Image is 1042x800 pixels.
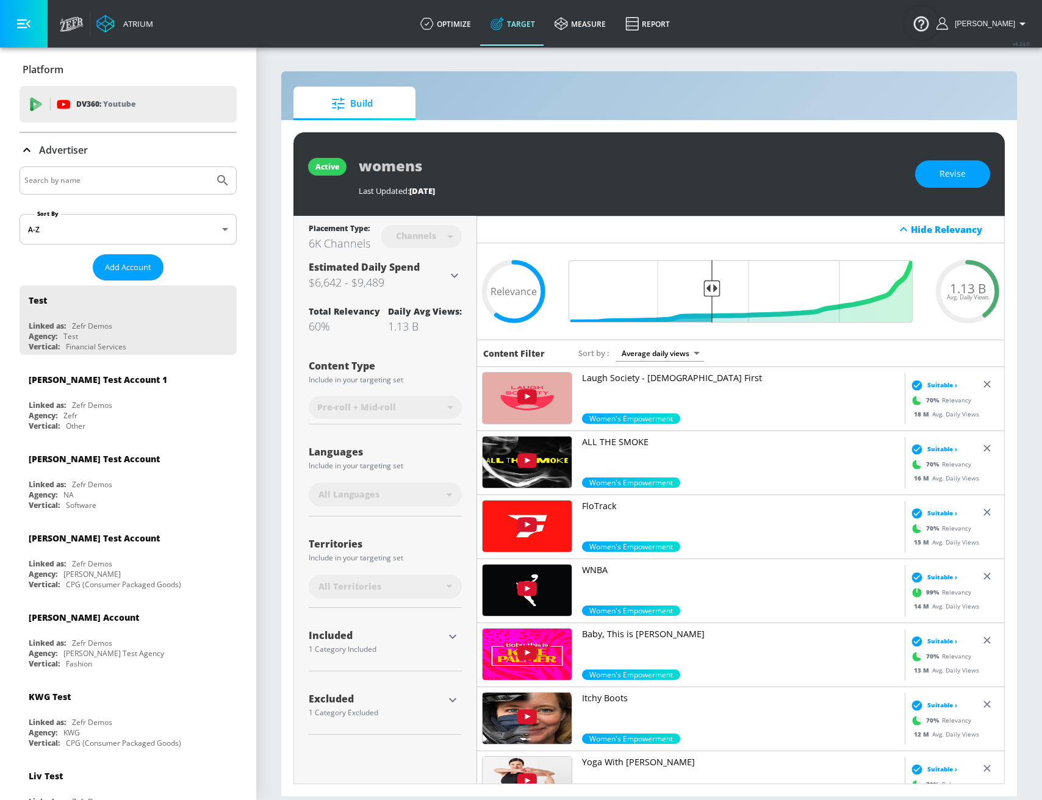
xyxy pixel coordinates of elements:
[582,477,680,488] div: 70.0%
[914,473,932,482] span: 16 M
[582,692,900,704] p: Itchy Boots
[20,52,237,87] div: Platform
[950,282,986,295] span: 1.13 B
[20,285,237,355] div: TestLinked as:Zefr DemosAgency:TestVertical:Financial Services
[315,162,339,172] div: active
[63,569,121,579] div: [PERSON_NAME]
[908,729,979,738] div: Avg. Daily Views
[35,210,61,218] label: Sort By
[582,756,900,768] p: Yoga With [PERSON_NAME]
[926,460,942,469] span: 70 %
[72,479,112,490] div: Zefr Demos
[309,376,462,384] div: Include in your targeting set
[927,637,957,646] span: Suitable ›
[914,409,932,418] span: 18 M
[66,738,181,748] div: CPG (Consumer Packaged Goods)
[63,331,78,341] div: Test
[390,230,442,241] div: Channels
[309,574,462,599] div: All Territories
[20,214,237,245] div: A-Z
[20,602,237,672] div: [PERSON_NAME] AccountLinked as:Zefr DemosAgency:[PERSON_NAME] Test AgencyVertical:Fashion
[562,260,919,323] input: Final Threshold
[477,216,1004,243] div: Hide Relevancy
[545,2,616,46] a: measure
[483,629,572,680] img: UU3ZuVjNO6CAj-DJnXHIBzKg
[66,659,92,669] div: Fashion
[582,605,680,616] div: 99.0%
[908,519,971,537] div: Relevancy
[76,98,135,111] p: DV360:
[72,400,112,410] div: Zefr Demos
[309,539,462,549] div: Territories
[582,413,680,424] div: 70.0%
[29,770,63,782] div: Liv Test
[582,413,680,424] span: Women's Empowerment
[926,588,942,597] span: 99 %
[915,160,990,188] button: Revise
[926,524,942,533] span: 70 %
[309,260,420,274] span: Estimated Daily Spend
[105,260,151,274] span: Add Account
[908,775,971,793] div: Relevancy
[20,365,237,434] div: [PERSON_NAME] Test Account 1Linked as:Zefr DemosAgency:ZefrVertical:Other
[309,462,462,470] div: Include in your targeting set
[309,223,370,236] div: Placement Type:
[578,348,609,359] span: Sort by
[29,453,160,465] div: [PERSON_NAME] Test Account
[582,564,900,576] p: WNBA
[582,670,680,680] span: Women's Empowerment
[309,646,444,653] div: 1 Category Included
[908,537,979,546] div: Avg. Daily Views
[63,727,80,738] div: KWG
[582,756,900,798] a: Yoga With [PERSON_NAME]
[409,185,435,196] span: [DATE]
[63,490,74,500] div: NA
[908,379,957,391] div: Suitable ›
[908,571,957,583] div: Suitable ›
[940,166,966,182] span: Revise
[96,15,153,33] a: Atrium
[66,421,85,431] div: Other
[483,348,545,359] h6: Content Filter
[72,559,112,569] div: Zefr Demos
[309,554,462,562] div: Include in your targeting set
[103,98,135,110] p: Youtube
[29,321,66,331] div: Linked as:
[29,532,160,544] div: [PERSON_NAME] Test Account
[904,6,938,40] button: Open Resource Center
[927,445,957,454] span: Suitable ›
[483,437,572,488] img: UU2ozVs4pg2K3uFLw6-0ayCQ
[582,734,680,744] div: 70.0%
[582,372,900,413] a: Laugh Society - [DEMOGRAPHIC_DATA] First
[483,373,572,424] img: UU7S8jiVhYjcFUBOoLkCPKsw
[908,665,979,674] div: Avg. Daily Views
[309,319,380,334] div: 60%
[908,647,971,665] div: Relevancy
[483,501,572,552] img: UU1Fp52XJH8UKaa_gHMZrckw
[359,185,903,196] div: Last Updated:
[616,345,704,362] div: Average daily views
[29,479,66,490] div: Linked as:
[927,573,957,582] span: Suitable ›
[29,374,167,385] div: [PERSON_NAME] Test Account 1
[908,391,971,409] div: Relevancy
[309,305,380,317] div: Total Relevancy
[582,500,900,541] a: FloTrack
[29,612,139,623] div: [PERSON_NAME] Account
[29,490,57,500] div: Agency:
[490,287,537,296] span: Relevance
[66,500,96,510] div: Software
[63,648,164,659] div: [PERSON_NAME] Test Agency
[908,699,957,711] div: Suitable ›
[20,444,237,513] div: [PERSON_NAME] Test AccountLinked as:Zefr DemosAgency:NAVertical:Software
[926,780,942,789] span: 70 %
[118,18,153,29] div: Atrium
[908,443,957,455] div: Suitable ›
[29,295,47,306] div: Test
[93,254,163,280] button: Add Account
[582,436,900,448] p: ALL THE SMOKE
[1013,40,1030,47] span: v 4.24.0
